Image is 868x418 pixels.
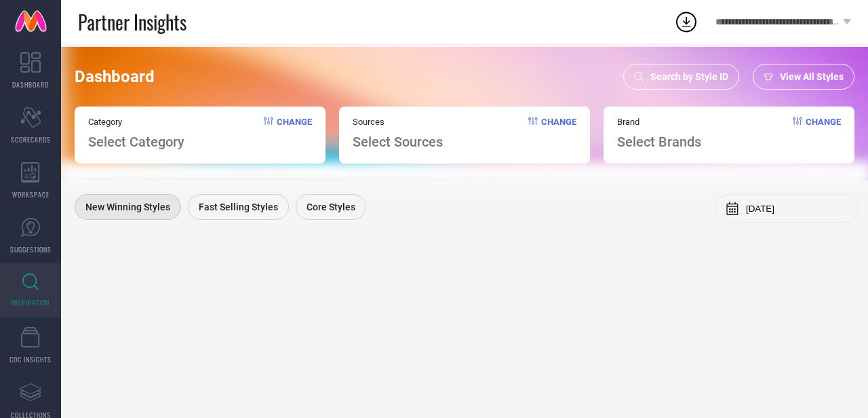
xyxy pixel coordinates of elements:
span: DASHBOARD [12,79,49,90]
input: Select month [746,204,848,214]
span: Change [541,117,576,150]
span: Change [277,117,312,150]
span: Change [806,117,841,150]
div: Open download list [674,9,698,34]
span: Fast Selling Styles [199,202,278,212]
span: INSPIRATION [12,297,50,307]
span: WORKSPACE [12,189,50,199]
span: SUGGESTIONS [10,244,52,254]
span: SCORECARDS [11,134,51,145]
span: Search by Style ID [650,71,728,82]
span: Dashboard [75,67,155,86]
span: Select Sources [353,134,443,150]
span: Select Category [88,134,184,150]
span: Brand [617,117,701,127]
span: Core Styles [307,202,355,212]
span: CDC INSIGHTS [9,354,52,364]
span: New Winning Styles [85,202,170,212]
span: Partner Insights [78,8,186,36]
span: Select Brands [617,134,701,150]
span: Sources [353,117,443,127]
span: Category [88,117,184,127]
span: View All Styles [780,71,844,82]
